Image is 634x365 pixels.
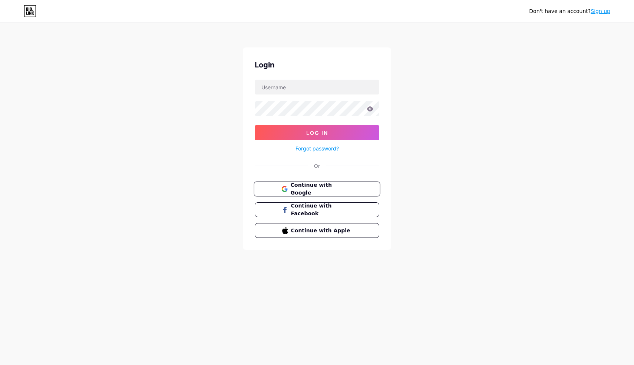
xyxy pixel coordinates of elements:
[591,8,610,14] a: Sign up
[255,223,379,238] button: Continue with Apple
[290,181,352,197] span: Continue with Google
[255,202,379,217] button: Continue with Facebook
[254,182,380,197] button: Continue with Google
[529,7,610,15] div: Don't have an account?
[314,162,320,170] div: Or
[306,130,328,136] span: Log In
[291,202,352,218] span: Continue with Facebook
[255,80,379,94] input: Username
[255,182,379,196] a: Continue with Google
[291,227,352,235] span: Continue with Apple
[295,145,339,152] a: Forgot password?
[255,59,379,70] div: Login
[255,125,379,140] button: Log In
